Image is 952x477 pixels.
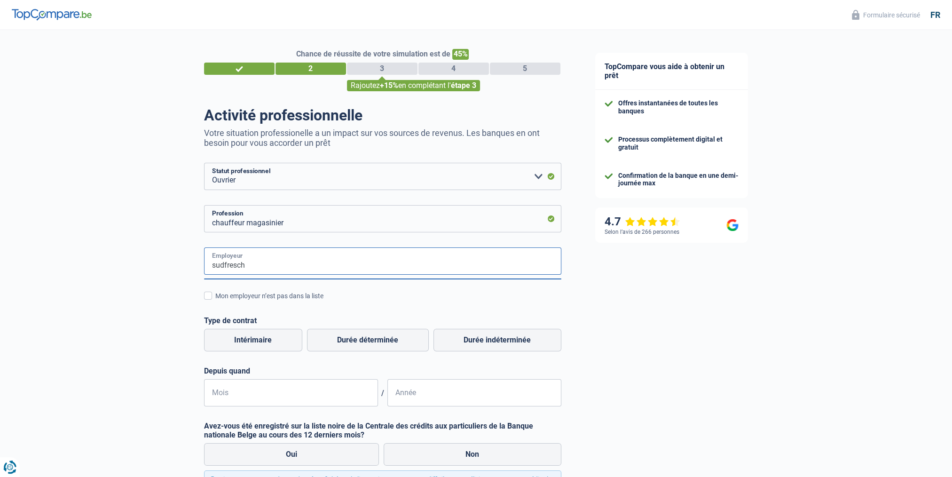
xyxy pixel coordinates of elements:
[595,53,748,90] div: TopCompare vous aide à obtenir un prêt
[846,7,926,23] button: Formulaire sécurisé
[452,49,469,60] span: 45%
[618,135,739,151] div: Processus complètement digital et gratuit
[204,421,561,439] label: Avez-vous été enregistré sur la liste noire de la Centrale des crédits aux particuliers de la Ban...
[384,443,561,466] label: Non
[204,63,275,75] div: 1
[433,329,561,351] label: Durée indéterminée
[204,247,561,275] input: Cherchez votre employeur
[490,63,560,75] div: 5
[204,379,378,406] input: MM
[307,329,429,351] label: Durée déterminée
[204,366,561,375] label: Depuis quand
[380,81,398,90] span: +15%
[605,215,680,229] div: 4.7
[204,443,379,466] label: Oui
[204,128,561,148] p: Votre situation professionelle a un impact sur vos sources de revenus. Les banques en ont besoin ...
[387,379,561,406] input: AAAA
[275,63,346,75] div: 2
[418,63,489,75] div: 4
[605,229,679,235] div: Selon l’avis de 266 personnes
[347,80,480,91] div: Rajoutez en complétant l'
[347,63,417,75] div: 3
[930,10,940,20] div: fr
[618,99,739,115] div: Offres instantanées de toutes les banques
[204,106,561,124] h1: Activité professionnelle
[12,9,92,20] img: TopCompare Logo
[618,172,739,188] div: Confirmation de la banque en une demi-journée max
[451,81,476,90] span: étape 3
[296,49,450,58] span: Chance de réussite de votre simulation est de
[204,329,302,351] label: Intérimaire
[378,389,387,397] span: /
[215,291,561,301] div: Mon employeur n’est pas dans la liste
[204,316,561,325] label: Type de contrat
